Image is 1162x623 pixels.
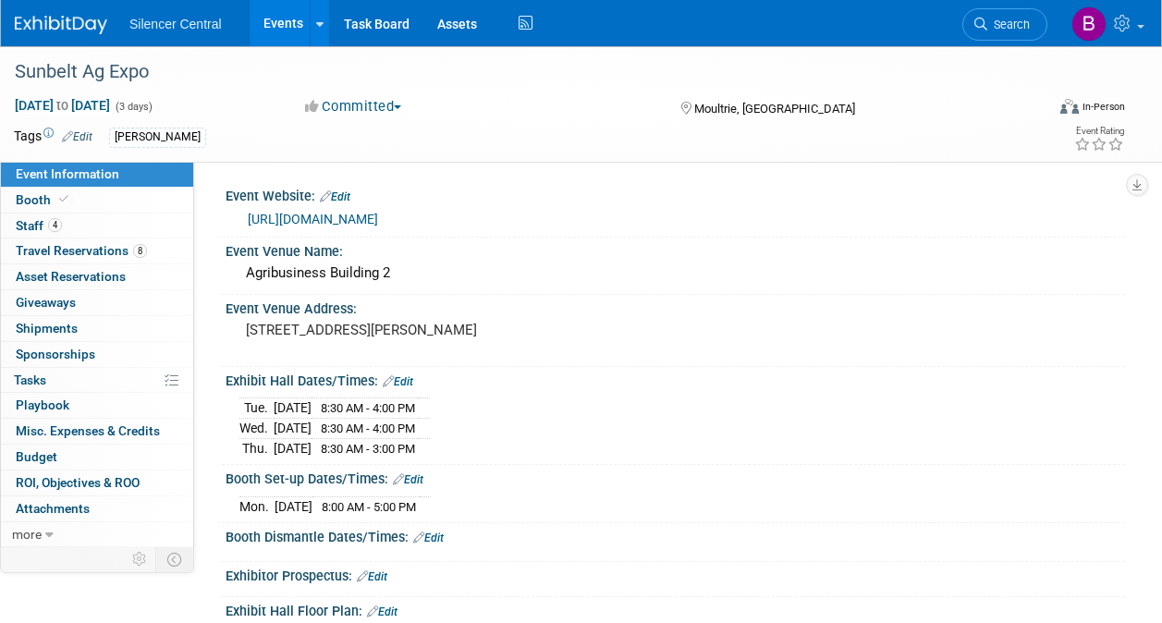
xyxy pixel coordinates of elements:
[124,547,156,571] td: Personalize Event Tab Strip
[14,97,111,114] span: [DATE] [DATE]
[393,473,423,486] a: Edit
[1,316,193,341] a: Shipments
[239,496,275,516] td: Mon.
[962,8,1047,41] a: Search
[1,419,193,444] a: Misc. Expenses & Credits
[16,295,76,310] span: Giveaways
[16,501,90,516] span: Attachments
[226,597,1125,621] div: Exhibit Hall Floor Plan:
[48,218,62,232] span: 4
[274,398,312,419] td: [DATE]
[59,194,68,204] i: Booth reservation complete
[1,368,193,393] a: Tasks
[275,496,312,516] td: [DATE]
[226,562,1125,586] div: Exhibitor Prospectus:
[226,182,1125,206] div: Event Website:
[357,570,387,583] a: Edit
[14,373,46,387] span: Tasks
[239,438,274,458] td: Thu.
[16,475,140,490] span: ROI, Objectives & ROO
[367,605,398,618] a: Edit
[1,162,193,187] a: Event Information
[226,295,1125,318] div: Event Venue Address:
[299,97,409,116] button: Committed
[226,238,1125,261] div: Event Venue Name:
[321,442,415,456] span: 8:30 AM - 3:00 PM
[1060,99,1079,114] img: Format-Inperson.png
[322,500,416,514] span: 8:00 AM - 5:00 PM
[1,214,193,238] a: Staff4
[16,423,160,438] span: Misc. Expenses & Credits
[16,269,126,284] span: Asset Reservations
[54,98,71,113] span: to
[413,531,444,544] a: Edit
[1,342,193,367] a: Sponsorships
[1,393,193,418] a: Playbook
[14,127,92,148] td: Tags
[226,465,1125,489] div: Booth Set-up Dates/Times:
[1,470,193,495] a: ROI, Objectives & ROO
[12,527,42,542] span: more
[246,322,580,338] pre: [STREET_ADDRESS][PERSON_NAME]
[239,259,1111,287] div: Agribusiness Building 2
[16,321,78,336] span: Shipments
[1,445,193,470] a: Budget
[1,188,193,213] a: Booth
[1,522,193,547] a: more
[16,243,147,258] span: Travel Reservations
[16,449,57,464] span: Budget
[694,102,855,116] span: Moultrie, [GEOGRAPHIC_DATA]
[963,96,1125,124] div: Event Format
[8,55,1030,89] div: Sunbelt Ag Expo
[1082,100,1125,114] div: In-Person
[274,419,312,439] td: [DATE]
[1071,6,1107,42] img: Billee Page
[16,218,62,233] span: Staff
[16,192,72,207] span: Booth
[987,18,1030,31] span: Search
[114,101,153,113] span: (3 days)
[274,438,312,458] td: [DATE]
[129,17,222,31] span: Silencer Central
[226,367,1125,391] div: Exhibit Hall Dates/Times:
[133,244,147,258] span: 8
[320,190,350,203] a: Edit
[383,375,413,388] a: Edit
[109,128,206,147] div: [PERSON_NAME]
[321,401,415,415] span: 8:30 AM - 4:00 PM
[248,212,378,226] a: [URL][DOMAIN_NAME]
[1,290,193,315] a: Giveaways
[239,419,274,439] td: Wed.
[62,130,92,143] a: Edit
[1,496,193,521] a: Attachments
[321,421,415,435] span: 8:30 AM - 4:00 PM
[1074,127,1124,136] div: Event Rating
[15,16,107,34] img: ExhibitDay
[16,166,119,181] span: Event Information
[156,547,194,571] td: Toggle Event Tabs
[239,398,274,419] td: Tue.
[1,264,193,289] a: Asset Reservations
[226,523,1125,547] div: Booth Dismantle Dates/Times:
[16,347,95,361] span: Sponsorships
[1,238,193,263] a: Travel Reservations8
[16,397,69,412] span: Playbook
